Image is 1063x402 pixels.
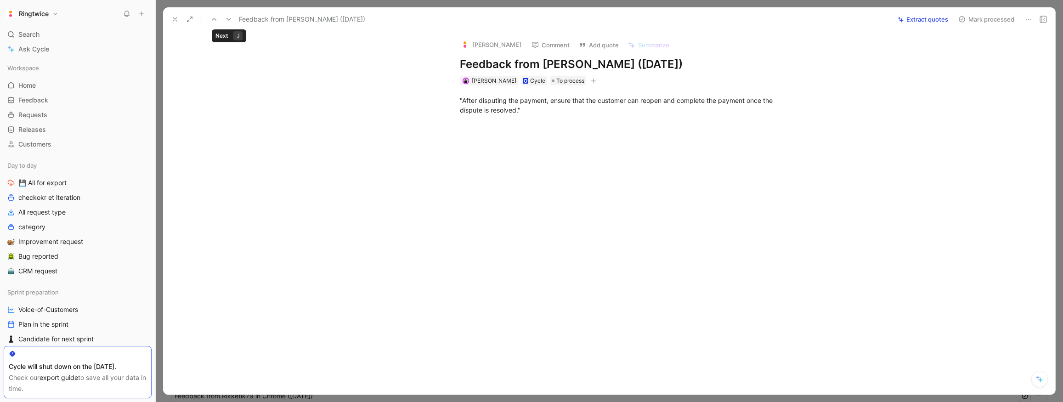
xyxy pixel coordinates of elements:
[6,251,17,262] button: 🪲
[18,208,66,217] span: All request type
[7,253,15,260] img: 🪲
[18,193,80,202] span: checkokr et iteration
[18,237,83,246] span: Improvement request
[4,303,152,317] a: Voice-of-Customers
[463,79,468,84] img: avatar
[893,13,952,26] button: Extract quotes
[19,10,49,18] h1: Ringtwice
[4,28,152,41] div: Search
[18,44,49,55] span: Ask Cycle
[7,288,59,297] span: Sprint preparation
[18,125,46,134] span: Releases
[4,220,152,234] a: category
[4,264,152,278] a: 🤖CRM request
[239,14,365,25] span: Feedback from [PERSON_NAME] ([DATE])
[4,159,152,278] div: Day to day💾 All for exportcheckokr et iterationAll request typecategory🐌Improvement request🪲Bug r...
[4,93,152,107] a: Feedback
[7,63,39,73] span: Workspace
[7,267,15,275] img: 🤖
[4,108,152,122] a: Requests
[4,235,152,249] a: 🐌Improvement request
[460,40,469,49] img: logo
[18,29,40,40] span: Search
[4,285,152,299] div: Sprint preparation
[40,374,78,381] a: export guide
[7,335,15,343] img: ♟️
[527,39,574,51] button: Comment
[4,79,152,92] a: Home
[4,317,152,331] a: Plan in the sprint
[575,39,623,51] button: Add quote
[233,31,243,40] div: J
[6,236,17,247] button: 🐌
[472,77,516,84] span: [PERSON_NAME]
[556,76,584,85] span: To process
[4,61,152,75] div: Workspace
[18,222,45,232] span: category
[9,372,147,394] div: Check our to save all your data in time.
[4,249,152,263] a: 🪲Bug reported
[624,39,673,51] button: Summarize
[18,81,36,90] span: Home
[18,252,58,261] span: Bug reported
[6,334,17,345] button: ♟️
[18,140,51,149] span: Customers
[4,123,152,136] a: Releases
[6,266,17,277] button: 🤖
[4,191,152,204] a: checkokr et iteration
[18,305,78,314] span: Voice-of-Customers
[4,7,61,20] button: RingtwiceRingtwice
[4,285,152,361] div: Sprint preparationVoice-of-CustomersPlan in the sprint♟️Candidate for next sprint🤖Grooming
[530,76,545,85] div: Cycle
[4,159,152,172] div: Day to day
[550,76,586,85] div: To process
[18,110,47,119] span: Requests
[9,361,147,372] div: Cycle will shut down on the [DATE].
[18,320,68,329] span: Plan in the sprint
[215,31,228,40] div: Next
[4,205,152,219] a: All request type
[4,176,152,190] a: 💾 All for export
[4,137,152,151] a: Customers
[7,238,15,245] img: 🐌
[7,161,37,170] span: Day to day
[638,41,669,49] span: Summarize
[18,334,94,344] span: Candidate for next sprint
[954,13,1018,26] button: Mark processed
[18,178,67,187] span: 💾 All for export
[460,96,778,115] div: "After disputing the payment, ensure that the customer can reopen and complete the payment once t...
[456,38,526,51] button: logo[PERSON_NAME]
[18,96,48,105] span: Feedback
[6,9,15,18] img: Ringtwice
[18,266,57,276] span: CRM request
[4,332,152,346] a: ♟️Candidate for next sprint
[460,57,778,72] h1: Feedback from [PERSON_NAME] ([DATE])
[4,42,152,56] a: Ask Cycle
